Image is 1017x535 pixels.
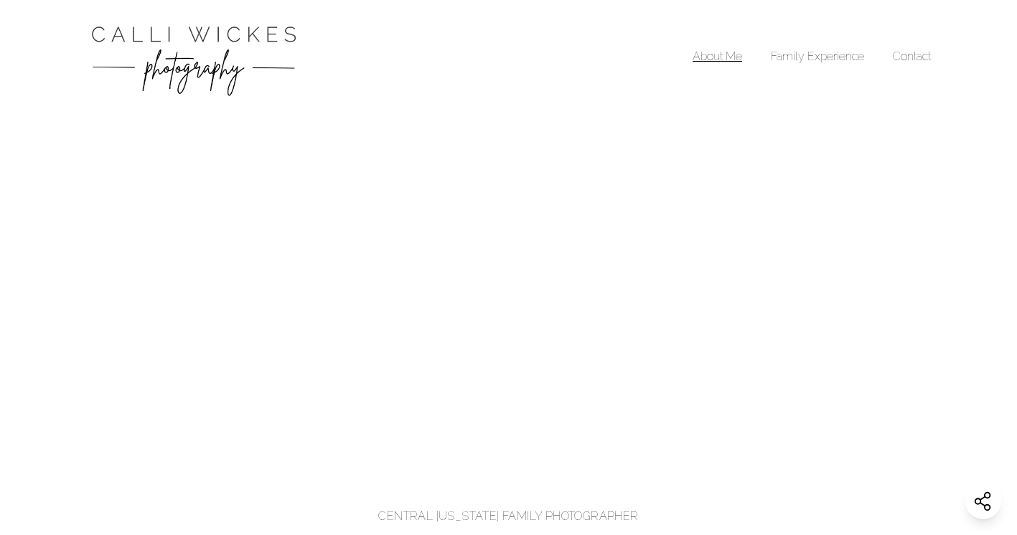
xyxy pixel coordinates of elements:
button: Share this website [965,483,1001,519]
a: Calli Wickes Photography Home Page [86,14,301,99]
h1: CENTRAL [US_STATE] FAMILY PHOTOGRAPHER [25,508,992,525]
a: About Me [693,49,742,63]
a: Contact [893,49,931,63]
a: Family Experience [771,49,864,63]
img: Calli Wickes Photography Logo [86,14,301,99]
